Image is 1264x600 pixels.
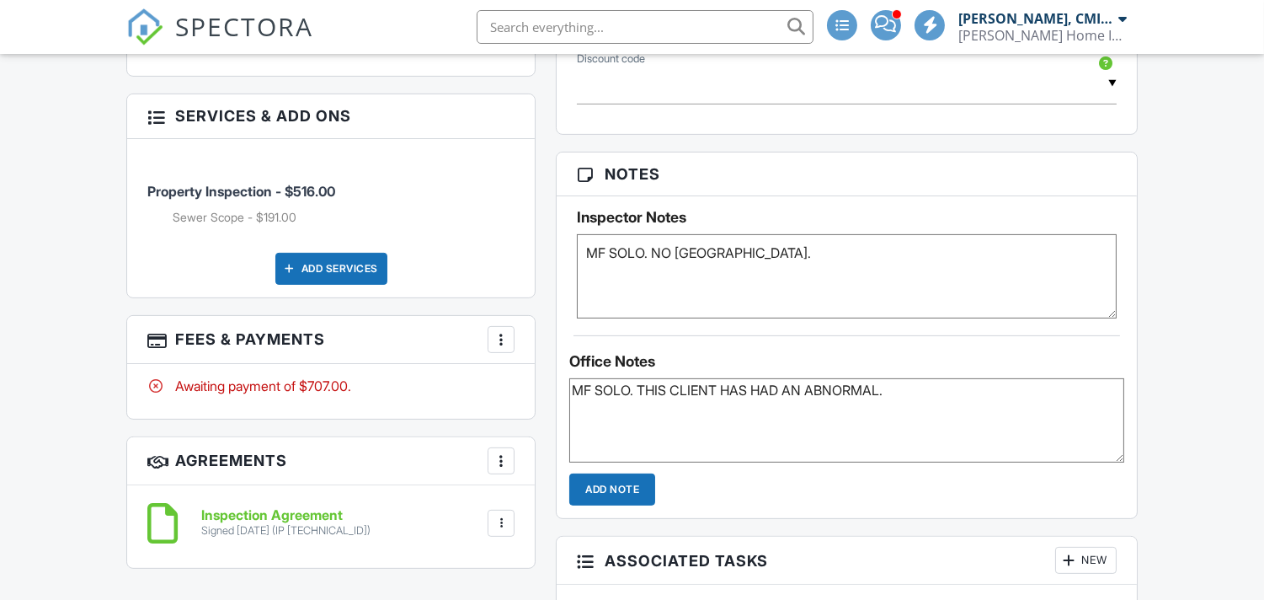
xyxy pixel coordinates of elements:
[577,209,1116,226] h5: Inspector Notes
[477,10,813,44] input: Search everything...
[569,353,1123,370] div: Office Notes
[958,10,1114,27] div: [PERSON_NAME], CMI, ACI, CPI
[201,524,371,538] div: Signed [DATE] (IP [TECHNICAL_ID])
[127,437,535,485] h3: Agreements
[569,378,1123,463] textarea: MF SOLO. THIS CLIENT HAS HAD AN ABNORMAL.
[127,94,535,138] h3: Services & Add ons
[126,23,313,58] a: SPECTORA
[577,234,1116,319] textarea: MF SOLO. NO [GEOGRAPHIC_DATA].
[577,51,645,67] label: Discount code
[126,8,163,46] img: The Best Home Inspection Software - Spectora
[1055,547,1117,574] div: New
[958,27,1127,44] div: Nickelsen Home Inspections, LLC
[175,8,313,44] span: SPECTORA
[147,377,515,395] div: Awaiting payment of $707.00.
[173,209,515,226] li: Add on: Sewer Scope
[275,253,387,285] div: Add Services
[605,549,768,572] span: Associated Tasks
[127,316,535,364] h3: Fees & Payments
[201,508,371,523] h6: Inspection Agreement
[201,508,371,538] a: Inspection Agreement Signed [DATE] (IP [TECHNICAL_ID])
[147,183,335,200] span: Property Inspection - $516.00
[147,152,515,239] li: Service: Property Inspection
[557,153,1136,196] h3: Notes
[569,474,655,506] input: Add Note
